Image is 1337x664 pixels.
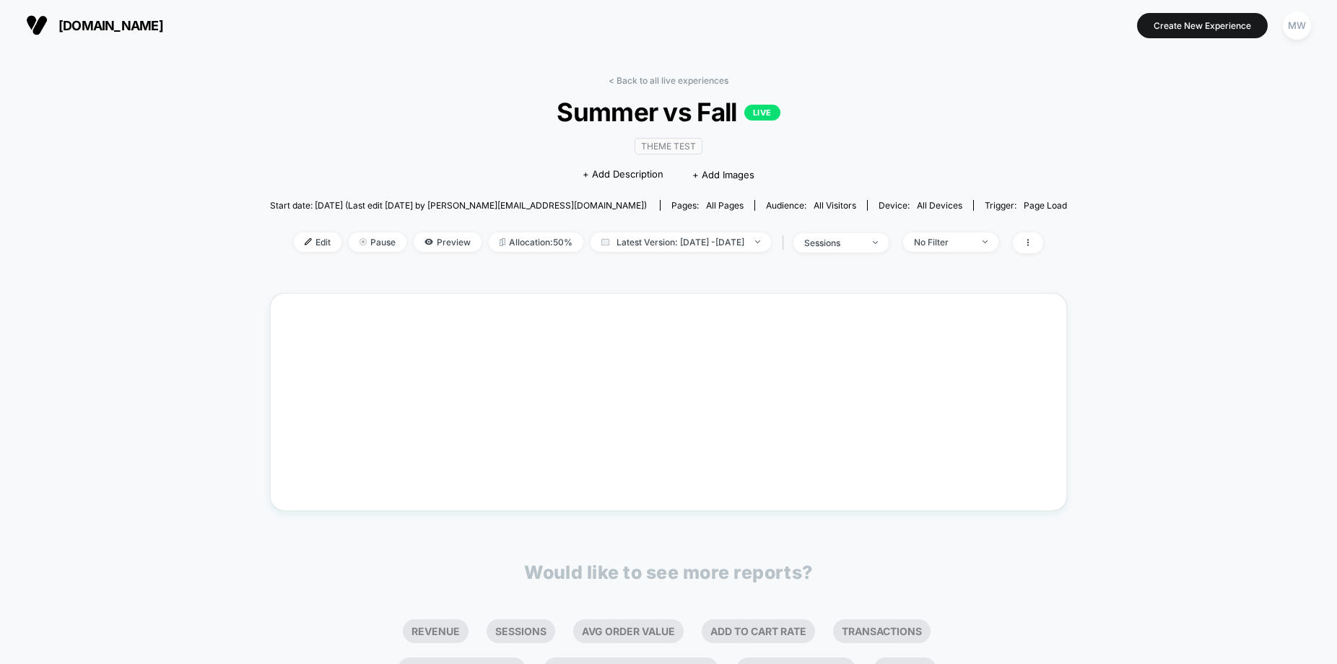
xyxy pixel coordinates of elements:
[766,200,856,211] div: Audience:
[487,619,555,643] li: Sessions
[983,240,988,243] img: end
[489,232,583,252] span: Allocation: 50%
[403,619,469,643] li: Revenue
[1137,13,1268,38] button: Create New Experience
[601,238,609,245] img: calendar
[360,238,367,245] img: end
[804,237,862,248] div: sessions
[873,241,878,244] img: end
[635,138,702,154] span: Theme Test
[500,238,505,246] img: rebalance
[985,200,1067,211] div: Trigger:
[310,97,1027,127] span: Summer vs Fall
[1283,12,1311,40] div: MW
[917,200,962,211] span: all devices
[692,169,754,180] span: + Add Images
[755,240,760,243] img: end
[1279,11,1315,40] button: MW
[914,237,972,248] div: No Filter
[702,619,815,643] li: Add To Cart Rate
[609,75,728,86] a: < Back to all live experiences
[833,619,931,643] li: Transactions
[414,232,482,252] span: Preview
[671,200,744,211] div: Pages:
[349,232,406,252] span: Pause
[583,167,663,182] span: + Add Description
[778,232,793,253] span: |
[305,238,312,245] img: edit
[524,562,813,583] p: Would like to see more reports?
[744,105,780,121] p: LIVE
[1024,200,1067,211] span: Page Load
[22,14,167,37] button: [DOMAIN_NAME]
[26,14,48,36] img: Visually logo
[591,232,771,252] span: Latest Version: [DATE] - [DATE]
[294,232,341,252] span: Edit
[814,200,856,211] span: All Visitors
[270,200,647,211] span: Start date: [DATE] (Last edit [DATE] by [PERSON_NAME][EMAIL_ADDRESS][DOMAIN_NAME])
[573,619,684,643] li: Avg Order Value
[706,200,744,211] span: all pages
[867,200,973,211] span: Device:
[58,18,163,33] span: [DOMAIN_NAME]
